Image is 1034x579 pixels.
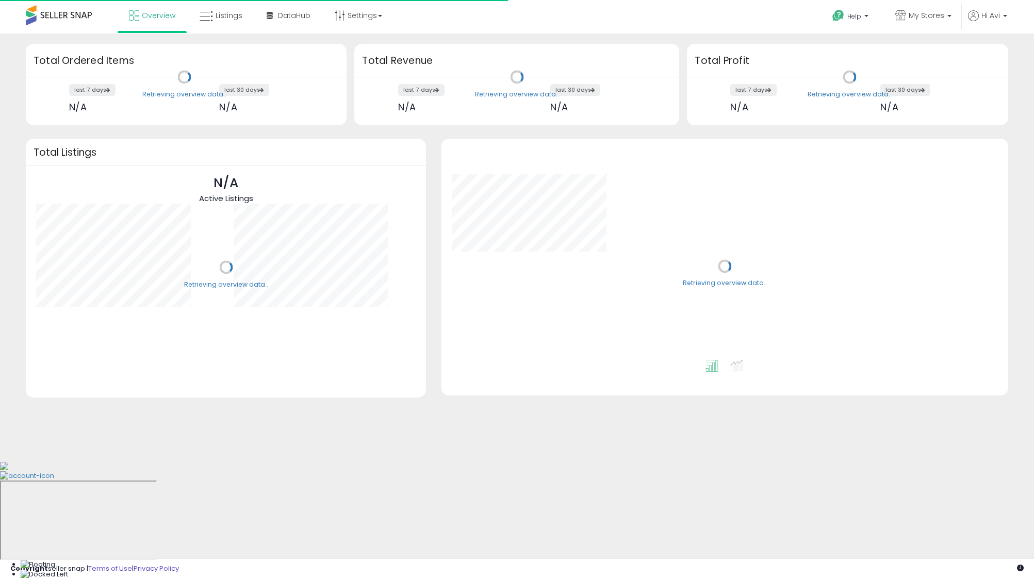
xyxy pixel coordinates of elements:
[808,90,892,99] div: Retrieving overview data..
[847,12,861,21] span: Help
[278,10,310,21] span: DataHub
[142,90,226,99] div: Retrieving overview data..
[475,90,559,99] div: Retrieving overview data..
[21,560,55,570] img: Floating
[683,279,767,288] div: Retrieving overview data..
[824,2,879,34] a: Help
[184,280,268,289] div: Retrieving overview data..
[142,10,175,21] span: Overview
[968,10,1007,34] a: Hi Avi
[216,10,242,21] span: Listings
[981,10,1000,21] span: Hi Avi
[832,9,845,22] i: Get Help
[909,10,944,21] span: My Stores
